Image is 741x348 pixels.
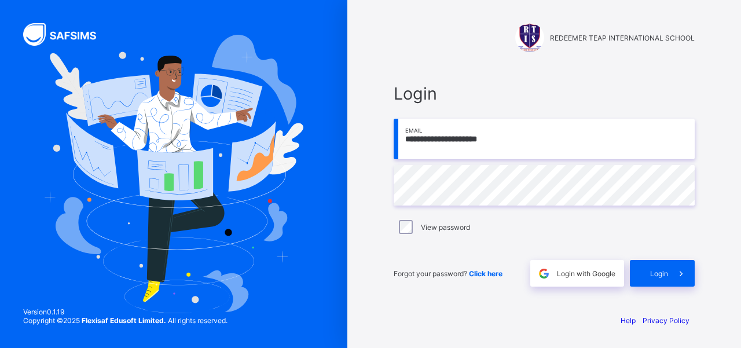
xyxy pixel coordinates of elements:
[469,269,502,278] a: Click here
[650,269,668,278] span: Login
[421,223,470,232] label: View password
[394,83,695,104] span: Login
[537,267,551,280] img: google.396cfc9801f0270233282035f929180a.svg
[394,269,502,278] span: Forgot your password?
[23,316,228,325] span: Copyright © 2025 All rights reserved.
[44,35,303,313] img: Hero Image
[23,23,110,46] img: SAFSIMS Logo
[557,269,615,278] span: Login with Google
[550,34,695,42] span: REDEEMER TEAP INTERNATIONAL SCHOOL
[621,316,636,325] a: Help
[82,316,166,325] strong: Flexisaf Edusoft Limited.
[643,316,689,325] a: Privacy Policy
[23,307,228,316] span: Version 0.1.19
